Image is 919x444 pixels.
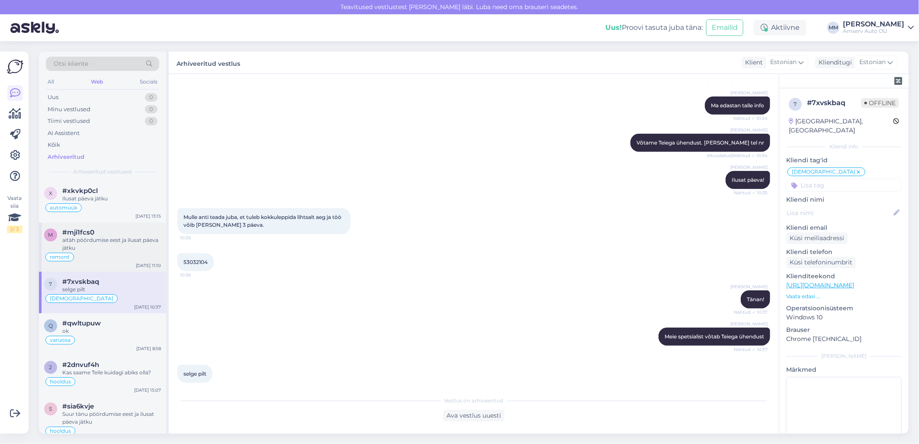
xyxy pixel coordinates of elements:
span: Tänan! [747,296,764,302]
img: Askly Logo [7,58,23,75]
div: Küsi telefoninumbrit [786,257,856,268]
span: [DEMOGRAPHIC_DATA] [792,169,855,174]
div: Proovi tasuta juba täna: [605,23,703,33]
div: Kas saame Teile kuidagi abiks olla? [62,369,161,376]
div: AI Assistent [48,129,80,138]
span: x [49,190,52,196]
span: Võtame Teiega ühendust. [PERSON_NAME] tel nr [636,139,764,146]
div: Aktiivne [754,20,807,35]
div: [PERSON_NAME] [843,21,904,28]
span: 2 [49,364,52,370]
img: zendesk [894,77,902,85]
div: Socials [138,76,159,87]
a: [PERSON_NAME]Amserv Auto OÜ [843,21,914,35]
span: [PERSON_NAME] [730,164,768,171]
span: q [48,322,53,329]
div: [PERSON_NAME] [786,352,902,360]
span: m [48,232,53,238]
span: (Muudetud) Nähtud ✓ 10:34 [707,152,768,159]
b: Uus! [605,23,622,32]
div: Vaata siia [7,194,22,233]
div: Web [89,76,105,87]
span: #7xvskbaq [62,278,99,286]
div: aitäh pöördumise eest ja ilusat päeva jätku [62,236,161,252]
div: 0 [145,117,157,125]
span: [PERSON_NAME] [730,127,768,133]
span: varuosa [50,338,71,343]
div: Minu vestlused [48,105,90,114]
span: #xkvkp0cl [62,187,98,195]
button: Emailid [706,19,743,36]
p: Kliendi tag'id [786,156,902,165]
div: [DATE] 11:10 [136,262,161,269]
span: hooldus [50,379,71,384]
span: #qwltupuw [62,319,101,327]
div: MM [827,22,839,34]
span: [PERSON_NAME] [730,90,768,96]
p: Chrome [TECHNICAL_ID] [786,335,902,344]
p: Operatsioonisüsteem [786,304,902,313]
input: Lisa tag [786,179,902,192]
span: Nähtud ✓ 10:35 [734,190,768,196]
span: Ma edastan talle info [711,102,764,109]
div: Klient [742,58,763,67]
span: Nähtud ✓ 10:34 [733,115,768,122]
span: Meie spetsialist võtab Teiega ühendust [665,333,764,340]
div: Ava vestlus uuesti [443,410,504,421]
span: Otsi kliente [54,59,88,68]
span: Nähtud ✓ 10:37 [734,309,768,315]
div: [DATE] 10:37 [134,304,161,310]
div: 0 [145,105,157,114]
span: hooldus [50,428,71,434]
div: 2 / 3 [7,225,22,233]
div: ok [62,327,161,335]
div: selge pilt [62,286,161,293]
span: s [49,405,52,412]
div: Kliendi info [786,143,902,151]
span: 10:36 [180,272,212,278]
div: [GEOGRAPHIC_DATA], [GEOGRAPHIC_DATA] [789,117,893,135]
div: # 7xvskbaq [807,98,861,108]
div: 0 [145,93,157,102]
p: Klienditeekond [786,272,902,281]
label: Arhiveeritud vestlus [177,57,240,68]
span: automüük [50,205,77,210]
span: 10:37 [180,383,212,390]
span: Mulle anti teada juba, et tuleb kokkuleppida lihtsalt aeg ja töö võib [PERSON_NAME] 3 päeva. [183,214,343,228]
span: 7 [794,101,797,107]
span: remont [50,254,70,260]
span: selge pilt [183,370,206,377]
p: Märkmed [786,365,902,374]
span: [PERSON_NAME] [730,321,768,327]
p: Kliendi telefon [786,248,902,257]
div: [DATE] 8:58 [136,345,161,352]
div: Tiimi vestlused [48,117,90,125]
div: Suur tänu pöördumise eest ja ilusat päeva jätku [62,410,161,426]
div: Kõik [48,141,60,149]
div: Uus [48,93,58,102]
span: [DEMOGRAPHIC_DATA] [50,296,113,301]
p: Windows 10 [786,313,902,322]
p: Kliendi email [786,223,902,232]
div: All [46,76,56,87]
span: #mji1fcs0 [62,228,94,236]
span: Estonian [859,58,886,67]
span: Arhiveeritud vestlused [74,168,132,176]
div: [DATE] 13:15 [135,213,161,219]
div: [DATE] 15:07 [134,387,161,393]
input: Lisa nimi [787,208,892,218]
span: Nähtud ✓ 10:37 [734,346,768,353]
span: [PERSON_NAME] [730,283,768,290]
div: Arhiveeritud [48,153,84,161]
span: 10:36 [180,235,212,241]
div: Küsi meiliaadressi [786,232,848,244]
span: 7 [49,281,52,287]
div: Amserv Auto OÜ [843,28,904,35]
span: Offline [861,98,899,108]
p: Kliendi nimi [786,195,902,204]
div: Klienditugi [815,58,852,67]
a: [URL][DOMAIN_NAME] [786,281,854,289]
span: Vestlus on arhiveeritud [444,397,504,405]
div: Ilusat päeva jätku [62,195,161,203]
span: 53032104 [183,259,208,265]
